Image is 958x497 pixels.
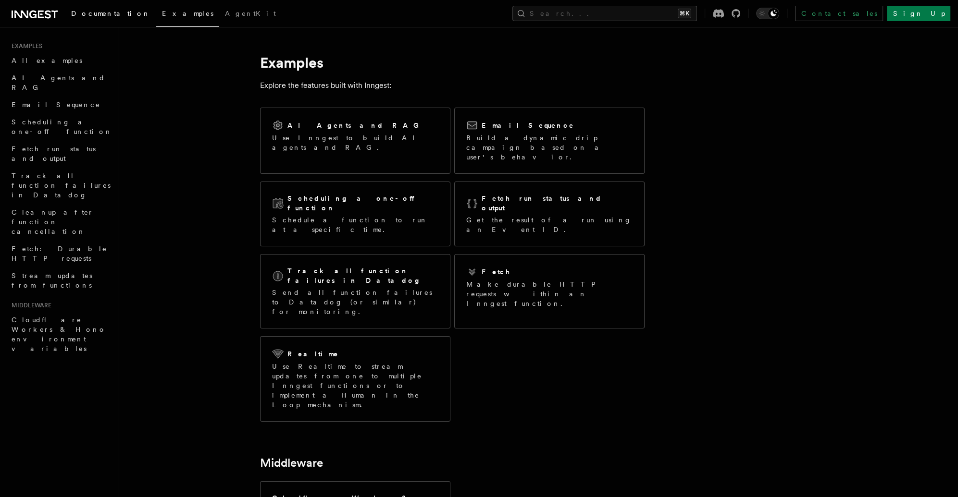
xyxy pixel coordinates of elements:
span: Track all function failures in Datadog [12,172,111,199]
a: All examples [8,52,113,69]
span: Cloudflare Workers & Hono environment variables [12,316,106,352]
kbd: ⌘K [678,9,691,18]
a: Fetch run status and outputGet the result of a run using an Event ID. [454,182,645,246]
span: Middleware [8,302,51,309]
a: Stream updates from functions [8,267,113,294]
span: Scheduling a one-off function [12,118,112,135]
a: AI Agents and RAGUse Inngest to build AI agents and RAG. [260,108,450,174]
a: Email SequenceBuild a dynamic drip campaign based on a user's behavior. [454,108,645,174]
a: Fetch: Durable HTTP requests [8,240,113,267]
h2: Fetch run status and output [482,194,633,213]
a: Middleware [260,456,323,470]
p: Use Realtime to stream updates from one to multiple Inngest functions or to implement a Human in ... [272,362,438,410]
span: Stream updates from functions [12,272,92,289]
span: All examples [12,57,82,64]
h2: Scheduling a one-off function [287,194,438,213]
a: Documentation [65,3,156,26]
a: Cloudflare Workers & Hono environment variables [8,311,113,357]
a: Scheduling a one-off functionSchedule a function to run at a specific time. [260,182,450,246]
a: Fetch run status and output [8,140,113,167]
span: AI Agents and RAG [12,74,105,91]
p: Make durable HTTP requests within an Inngest function. [466,279,633,308]
h2: Fetch [482,267,511,277]
h2: Realtime [287,349,339,359]
a: Email Sequence [8,96,113,113]
span: Documentation [71,10,150,17]
span: Fetch run status and output [12,145,96,162]
span: Cleanup after function cancellation [12,208,94,235]
span: AgentKit [225,10,276,17]
a: Examples [156,3,219,27]
span: Examples [8,42,42,50]
a: FetchMake durable HTTP requests within an Inngest function. [454,254,645,328]
a: AgentKit [219,3,282,26]
h2: Track all function failures in Datadog [287,266,438,285]
button: Search...⌘K [512,6,697,21]
a: Sign Up [887,6,950,21]
a: RealtimeUse Realtime to stream updates from one to multiple Inngest functions or to implement a H... [260,336,450,422]
a: Scheduling a one-off function [8,113,113,140]
p: Get the result of a run using an Event ID. [466,215,633,234]
a: Track all function failures in Datadog [8,167,113,204]
a: Track all function failures in DatadogSend all function failures to Datadog (or similar) for moni... [260,254,450,328]
p: Send all function failures to Datadog (or similar) for monitoring. [272,288,438,316]
h2: Email Sequence [482,121,574,130]
a: Cleanup after function cancellation [8,204,113,240]
span: Email Sequence [12,101,100,109]
span: Fetch: Durable HTTP requests [12,245,107,262]
a: Contact sales [795,6,883,21]
h2: AI Agents and RAG [287,121,424,130]
p: Explore the features built with Inngest: [260,79,645,92]
span: Examples [162,10,213,17]
a: AI Agents and RAG [8,69,113,96]
button: Toggle dark mode [756,8,779,19]
p: Use Inngest to build AI agents and RAG. [272,133,438,152]
p: Build a dynamic drip campaign based on a user's behavior. [466,133,633,162]
h1: Examples [260,54,645,71]
p: Schedule a function to run at a specific time. [272,215,438,234]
